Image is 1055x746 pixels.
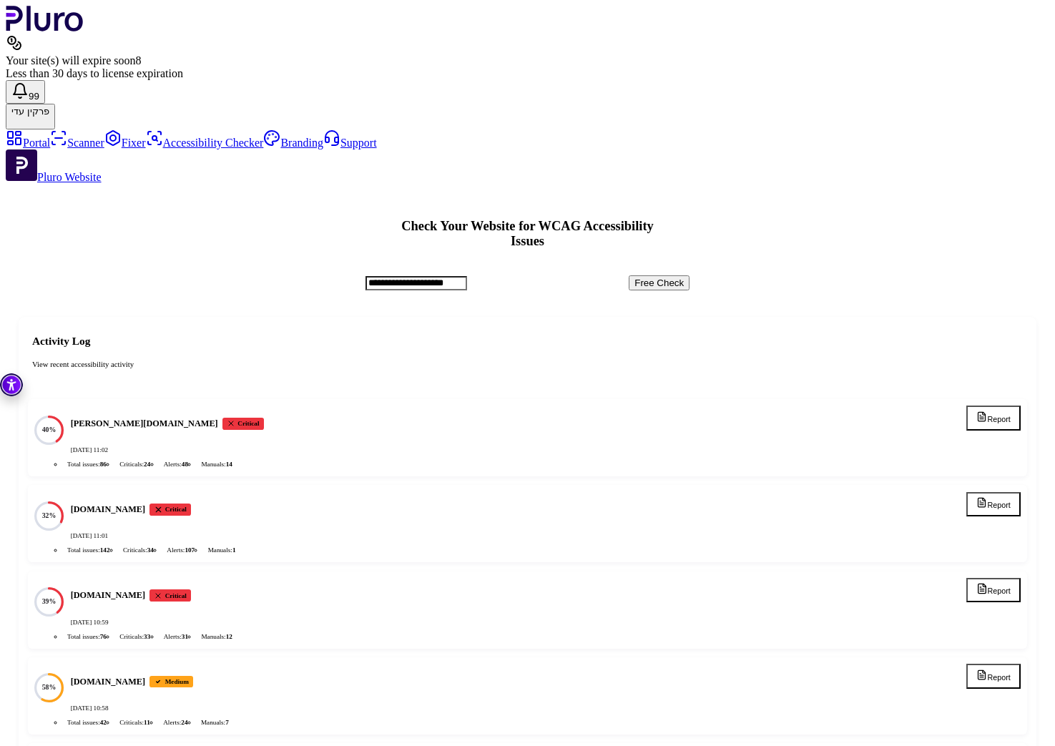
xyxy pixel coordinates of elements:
[63,545,114,556] li: Total issues :
[144,633,150,640] span: 33
[225,719,229,726] span: 7
[323,137,377,149] a: Support
[100,461,107,468] span: 86
[115,459,154,470] li: Criticals :
[71,676,145,688] h4: [DOMAIN_NAME]
[71,618,949,627] div: [DATE] 10:59
[147,546,154,554] span: 34
[197,459,237,470] li: Manuals :
[71,418,218,430] h4: [PERSON_NAME][DOMAIN_NAME]
[203,545,240,556] li: Manuals :
[32,359,1023,370] div: View recent accessibility activity
[232,546,236,554] span: 1
[629,275,690,290] button: Free Check
[144,719,150,726] span: 11
[162,545,199,556] li: Alerts :
[966,406,1021,430] button: Report
[6,137,50,149] a: Portal
[149,676,193,688] div: Medium
[149,589,191,602] div: Critical
[63,717,111,727] li: Total issues :
[63,631,111,642] li: Total issues :
[144,461,150,468] span: 24
[29,91,39,102] span: 99
[100,633,107,640] span: 76
[226,461,232,468] span: 14
[6,67,1049,80] div: Less than 30 days to license expiration
[197,717,233,727] li: Manuals :
[104,137,146,149] a: Fixer
[185,546,195,554] span: 107
[42,597,57,605] text: 39%
[100,546,110,554] span: 142
[181,719,187,726] span: 24
[119,545,158,556] li: Criticals :
[71,704,949,712] div: [DATE] 10:58
[71,504,145,516] h4: [DOMAIN_NAME]
[182,461,188,468] span: 48
[50,137,104,149] a: Scanner
[115,717,154,727] li: Criticals :
[42,511,57,519] text: 32%
[135,54,141,67] span: 8
[966,664,1021,688] button: Report
[6,21,84,34] a: Logo
[966,492,1021,516] button: Report
[6,80,45,104] button: Open notifications, you have 393 new notifications
[6,54,1049,67] div: Your site(s) will expire soon
[966,578,1021,602] button: Report
[11,106,49,117] span: פרקין עדי
[365,219,690,249] h1: Check Your Website for WCAG Accessibility Issues
[6,171,102,183] a: Open Pluro Website
[63,459,111,470] li: Total issues :
[197,631,237,642] li: Manuals :
[71,446,949,454] div: [DATE] 11:02
[160,631,193,642] li: Alerts :
[71,531,949,540] div: [DATE] 11:01
[115,631,154,642] li: Criticals :
[160,459,193,470] li: Alerts :
[365,275,690,290] form: Accessibility checker form
[159,717,192,727] li: Alerts :
[263,137,323,149] a: Branding
[182,633,188,640] span: 31
[42,683,57,691] text: 58%
[222,418,264,430] div: Critical
[32,335,1023,348] h2: Activity Log
[42,426,57,433] text: 40%
[100,719,107,726] span: 42
[226,633,232,640] span: 12
[6,104,55,129] button: פרקין עדיפרקין עדי
[146,137,264,149] a: Accessibility Checker
[6,129,1049,184] aside: Sidebar menu
[71,589,145,602] h4: [DOMAIN_NAME]
[149,504,191,516] div: Critical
